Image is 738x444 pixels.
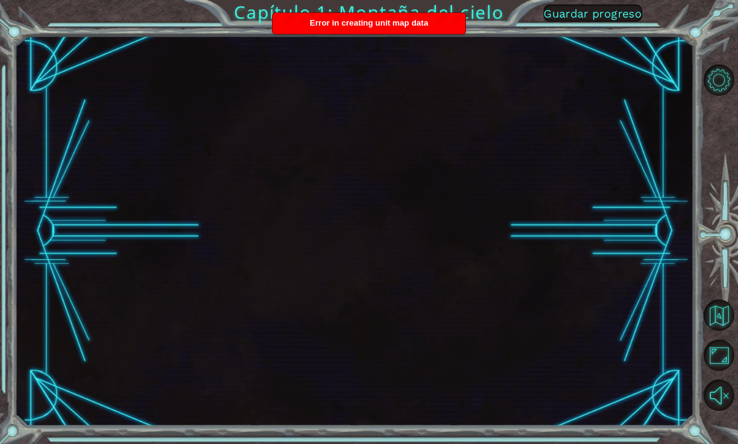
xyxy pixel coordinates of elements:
[704,380,735,411] button: Sonido encendido
[705,295,738,335] a: Volver al mapa
[704,64,735,96] button: Opciones de nivel
[543,4,642,22] button: Guardar progreso
[704,300,735,331] button: Volver al mapa
[310,18,428,28] span: Error in creating unit map data
[543,7,642,20] span: Guardar progreso
[704,340,735,371] button: Maximizar navegador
